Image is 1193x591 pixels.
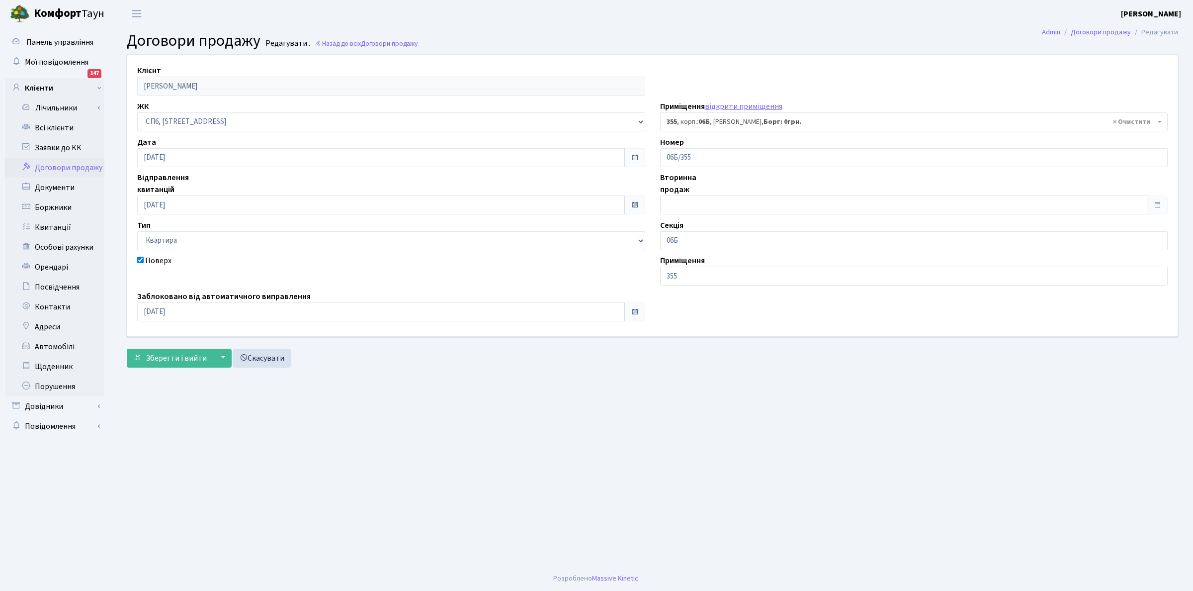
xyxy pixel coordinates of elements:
[1113,117,1150,127] span: Видалити всі елементи
[137,172,189,196] label: Відправлення квитанцій
[1131,27,1178,38] li: Редагувати
[233,349,291,368] a: Скасувати
[5,396,104,416] a: Довідники
[11,98,104,118] a: Лічильники
[137,100,149,112] label: ЖК
[1121,8,1181,19] b: [PERSON_NAME]
[5,32,104,52] a: Панель управління
[137,219,151,231] label: Тип
[127,349,213,368] button: Зберегти і вийти
[5,78,104,98] a: Клієнти
[124,5,149,22] button: Переключити навігацію
[5,416,104,436] a: Повідомлення
[705,101,782,112] a: відкрити приміщення
[5,317,104,337] a: Адреси
[764,117,801,127] b: Борг: 0грн.
[34,5,104,22] span: Таун
[5,118,104,138] a: Всі клієнти
[553,573,640,584] div: Розроблено .
[315,39,418,48] a: Назад до всіхДоговори продажу
[667,117,677,127] b: 355
[5,178,104,197] a: Документи
[1027,22,1193,43] nav: breadcrumb
[263,39,310,48] small: Редагувати .
[660,255,705,267] label: Приміщення
[137,291,311,302] label: Заблоковано від автоматичного виправлення
[660,100,782,112] label: Приміщення
[5,357,104,377] a: Щоденник
[5,217,104,237] a: Квитанції
[1071,27,1131,37] a: Договори продажу
[26,37,93,48] span: Панель управління
[361,39,418,48] span: Договори продажу
[660,219,683,231] label: Секція
[5,377,104,396] a: Порушення
[127,29,260,52] span: Договори продажу
[5,158,104,178] a: Договори продажу
[10,4,30,24] img: logo.png
[34,5,82,21] b: Комфорт
[667,117,1156,127] span: <b>355</b>, корп.: <b>06Б</b>, Янчевська Яна Геннадіївна, <b>Борг: 0грн.</b>
[660,112,1168,131] span: <b>355</b>, корп.: <b>06Б</b>, Янчевська Яна Геннадіївна, <b>Борг: 0грн.</b>
[592,573,638,584] a: Massive Kinetic
[698,117,710,127] b: 06Б
[87,69,101,78] div: 147
[660,136,684,148] label: Номер
[5,337,104,357] a: Автомобілі
[137,136,156,148] label: Дата
[1042,27,1060,37] a: Admin
[5,257,104,277] a: Орендарі
[660,172,696,196] label: Вторинна продаж
[5,277,104,297] a: Посвідчення
[5,52,104,72] a: Мої повідомлення147
[145,255,171,267] label: Поверх
[137,65,161,77] label: Клієнт
[25,57,88,68] span: Мої повідомлення
[1121,8,1181,20] a: [PERSON_NAME]
[146,353,207,364] span: Зберегти і вийти
[5,138,104,158] a: Заявки до КК
[5,297,104,317] a: Контакти
[5,197,104,217] a: Боржники
[5,237,104,257] a: Особові рахунки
